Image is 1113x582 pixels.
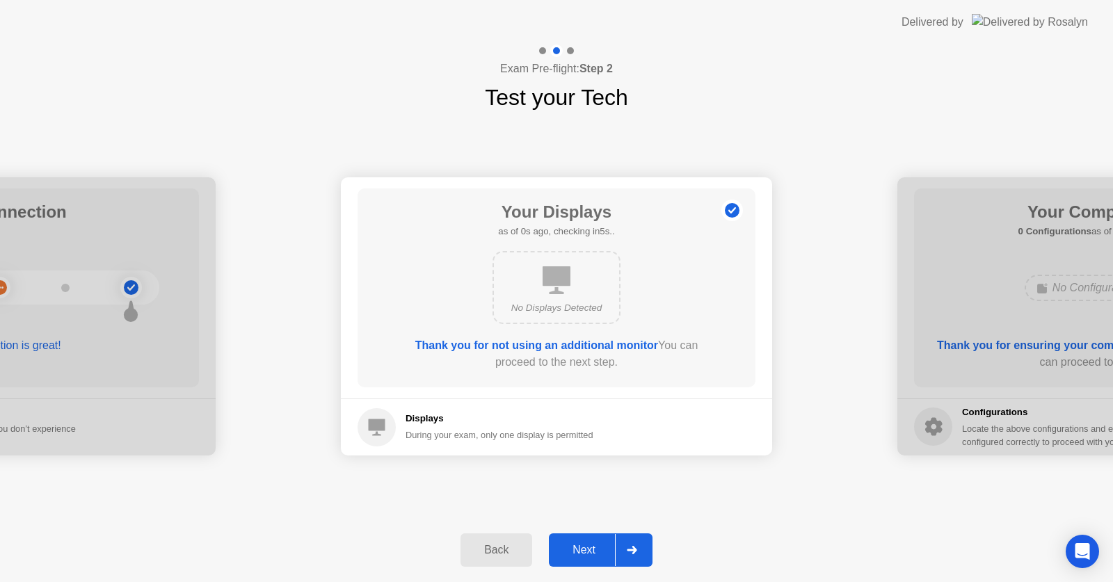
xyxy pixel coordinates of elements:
[406,428,593,442] div: During your exam, only one display is permitted
[498,200,614,225] h1: Your Displays
[1066,535,1099,568] div: Open Intercom Messenger
[498,225,614,239] h5: as of 0s ago, checking in5s..
[500,60,613,77] h4: Exam Pre-flight:
[579,63,613,74] b: Step 2
[415,339,658,351] b: Thank you for not using an additional monitor
[465,544,528,556] div: Back
[553,544,615,556] div: Next
[549,533,652,567] button: Next
[461,533,532,567] button: Back
[485,81,628,114] h1: Test your Tech
[972,14,1088,30] img: Delivered by Rosalyn
[397,337,716,371] div: You can proceed to the next step.
[902,14,963,31] div: Delivered by
[406,412,593,426] h5: Displays
[505,301,608,315] div: No Displays Detected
